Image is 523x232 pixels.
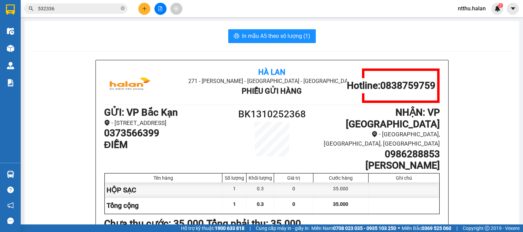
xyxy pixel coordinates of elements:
li: 271 - [PERSON_NAME] - [GEOGRAPHIC_DATA] - [GEOGRAPHIC_DATA] [160,77,384,85]
img: warehouse-icon [7,171,14,178]
h1: 0373566399 [104,127,230,139]
span: environment [104,120,110,126]
span: 2 [499,3,502,8]
h1: ĐIỀM [104,139,230,151]
button: aim [170,3,182,15]
strong: 0369 525 060 [422,225,451,231]
h1: Hotline: 0838759759 [347,80,435,92]
span: 0 [292,201,295,207]
b: Chưa thu cước : 35.000 [104,218,204,229]
li: - [GEOGRAPHIC_DATA], [GEOGRAPHIC_DATA], [GEOGRAPHIC_DATA] [314,130,440,148]
span: printer [234,33,239,40]
div: HỘP SẠC [105,182,223,198]
span: 35.000 [333,201,348,207]
span: Miền Bắc [402,224,451,232]
input: Tìm tên, số ĐT hoặc mã đơn [38,5,119,12]
sup: 2 [498,3,503,8]
img: warehouse-icon [7,62,14,69]
button: printerIn mẫu A5 theo số lượng (1) [228,29,316,43]
span: caret-down [510,6,516,12]
img: logo-vxr [6,4,15,15]
div: Cước hàng [315,175,366,181]
img: icon-new-feature [494,6,501,12]
h1: [PERSON_NAME] [314,160,440,171]
button: file-add [154,3,167,15]
b: Hà Lan [258,68,285,76]
span: Miền Nam [311,224,396,232]
div: Số lượng [224,175,244,181]
div: Giá trị [276,175,311,181]
div: 1 [222,182,247,198]
img: warehouse-icon [7,28,14,35]
span: close-circle [121,6,125,10]
span: close-circle [121,6,125,12]
span: Cung cấp máy in - giấy in: [256,224,310,232]
span: question-circle [7,187,14,193]
li: - [STREET_ADDRESS] [104,118,230,128]
b: NHẬN : VP [GEOGRAPHIC_DATA] [346,107,440,130]
button: caret-down [507,3,519,15]
span: In mẫu A5 theo số lượng (1) [242,32,310,40]
span: Hỗ trợ kỹ thuật: [181,224,244,232]
img: warehouse-icon [7,45,14,52]
div: 0 [274,182,313,198]
span: plus [142,6,147,11]
div: 35.000 [313,182,368,198]
div: 0.3 [247,182,274,198]
span: file-add [158,6,163,11]
h1: BK1310252368 [230,107,314,122]
img: logo.jpg [104,68,156,103]
span: | [250,224,251,232]
span: copyright [485,226,490,231]
strong: 1900 633 818 [215,225,244,231]
span: message [7,218,14,224]
span: environment [372,131,378,137]
button: plus [138,3,150,15]
span: ntthu.halan [452,4,491,13]
span: Tổng cộng [107,201,139,210]
span: 1 [233,201,236,207]
span: aim [174,6,179,11]
span: notification [7,202,14,209]
span: | [456,224,457,232]
div: Khối lượng [248,175,272,181]
div: Ghi chú [370,175,437,181]
b: GỬI : VP Bắc Kạn [104,107,178,118]
span: ⚪️ [398,227,400,230]
span: 0.3 [257,201,264,207]
img: solution-icon [7,79,14,86]
b: Phiếu Gửi Hàng [242,87,302,95]
h1: 0986288853 [314,148,440,160]
b: Tổng phải thu: 35.000 [207,218,301,229]
div: Tên hàng [107,175,221,181]
span: search [29,6,33,11]
strong: 0708 023 035 - 0935 103 250 [333,225,396,231]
